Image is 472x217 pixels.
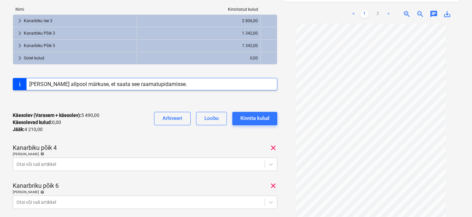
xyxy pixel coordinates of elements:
iframe: Chat Widget [438,185,472,217]
div: [PERSON_NAME] [13,190,277,194]
a: Next page [384,10,392,18]
div: Loobu [204,114,219,123]
span: help [39,190,44,194]
div: Kinnitatud kulud [137,7,261,12]
span: keyboard_arrow_right [16,17,24,25]
div: Nimi [13,7,137,12]
div: Kanarbiku Põik 5 [24,40,134,51]
span: zoom_in [403,10,411,18]
div: [PERSON_NAME] [13,152,277,156]
span: keyboard_arrow_right [16,29,24,37]
span: keyboard_arrow_right [16,54,24,62]
p: 5 490,00 [13,112,99,119]
span: zoom_out [416,10,424,18]
p: 0,00 [13,119,61,126]
button: Arhiveeri [154,112,191,125]
span: save_alt [443,10,451,18]
a: Page 1 is your current page [360,10,368,18]
p: Kanarbiku põik 4 [13,144,57,152]
div: 0,00 [140,53,258,63]
div: Kanarbiku Põik 3 [24,28,134,39]
div: Arhiveeri [162,114,182,123]
strong: Käesolev (Varasem + käesolev) : [13,113,81,118]
div: [PERSON_NAME] allpool märkuse, et saata see raamatupidamisse. [29,81,187,87]
div: Ootel kulud [24,53,134,63]
div: 1 342,00 [140,40,258,51]
button: Loobu [196,112,227,125]
strong: Jääk : [13,127,25,132]
span: help [39,152,44,156]
span: chat [430,10,438,18]
a: Page 2 [374,10,382,18]
span: clear [269,182,277,190]
a: Previous page [349,10,358,18]
div: 1 342,00 [140,28,258,39]
div: Kinnita kulud [240,114,269,123]
div: Kanarbiku tee 3 [24,15,134,26]
span: keyboard_arrow_right [16,42,24,50]
button: Kinnita kulud [232,112,277,125]
p: Kanarbriku põik 6 [13,182,59,190]
span: clear [269,144,277,152]
strong: Käesolevad kulud : [13,120,52,125]
p: 4 210,00 [13,126,43,133]
div: 2 806,00 [140,15,258,26]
